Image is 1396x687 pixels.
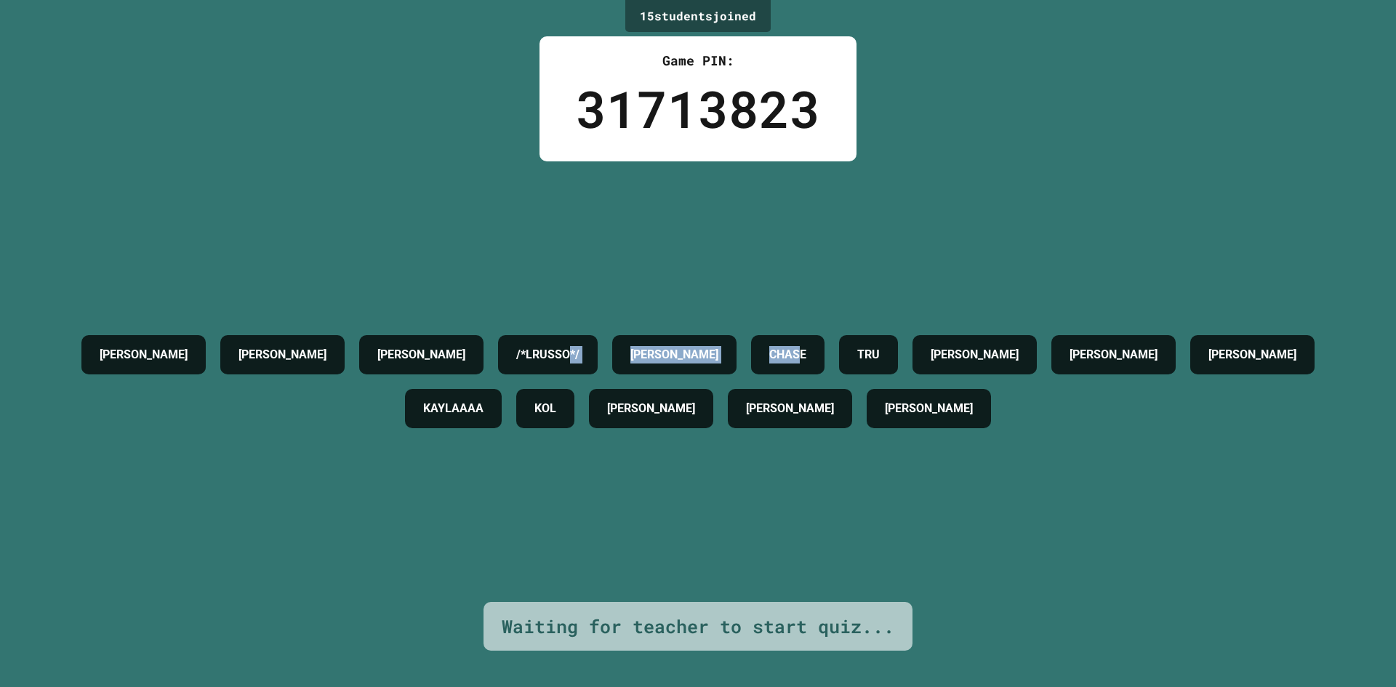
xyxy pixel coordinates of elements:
h4: [PERSON_NAME] [1208,346,1296,363]
h4: TRU [857,346,880,363]
h4: KOL [534,400,556,417]
h4: [PERSON_NAME] [885,400,973,417]
h4: [PERSON_NAME] [1070,346,1158,363]
h4: [PERSON_NAME] [630,346,718,363]
h4: [PERSON_NAME] [100,346,188,363]
h4: KAYLAAAA [423,400,484,417]
h4: [PERSON_NAME] [607,400,695,417]
h4: CHASE [769,346,806,363]
div: 31713823 [576,71,820,147]
h4: [PERSON_NAME] [238,346,326,363]
h4: [PERSON_NAME] [377,346,465,363]
h4: [PERSON_NAME] [746,400,834,417]
div: Game PIN: [576,51,820,71]
h4: [PERSON_NAME] [931,346,1019,363]
h4: /*LRUSSO*/ [516,346,579,363]
div: Waiting for teacher to start quiz... [502,613,894,640]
